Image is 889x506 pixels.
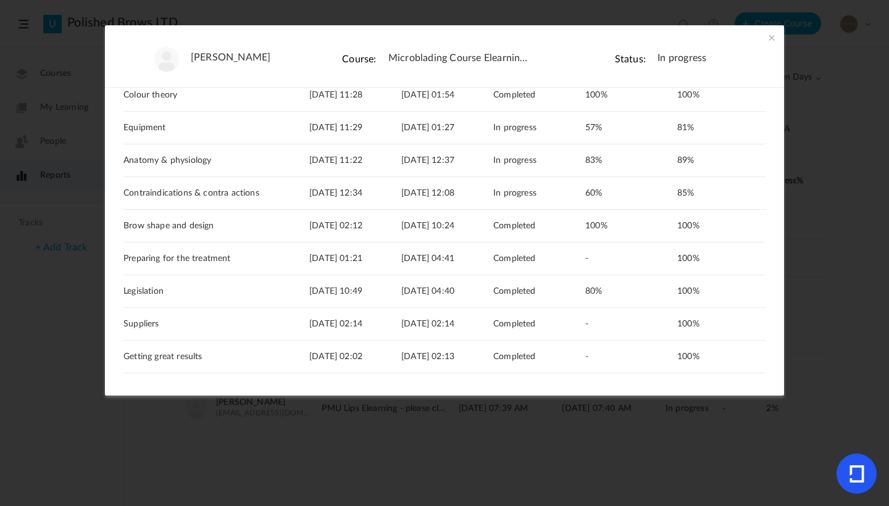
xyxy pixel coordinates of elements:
a: [PERSON_NAME] [191,52,271,64]
div: 100% [585,79,676,111]
div: 60% [585,177,676,209]
div: Completed [493,275,584,307]
span: In progress [657,52,706,64]
div: [DATE] 11:29 [309,112,400,144]
div: In progress [493,177,584,209]
div: 81% [677,117,755,139]
div: 100% [677,84,755,106]
div: [DATE] 10:24 [401,210,492,242]
img: user-image.png [154,47,179,72]
div: Completed [493,243,584,275]
div: [DATE] 01:54 [401,79,492,111]
span: Equipment [123,123,166,133]
span: Getting great results [123,352,202,362]
span: Suppliers [123,319,159,330]
button: Next [728,386,766,402]
div: [DATE] 02:14 [401,308,492,340]
span: Anatomy & physiology [123,156,211,166]
div: 89% [677,149,755,172]
div: 100% [677,280,755,302]
div: [DATE] 01:21 [309,243,400,275]
div: [DATE] 11:28 [309,79,400,111]
div: - [585,243,676,275]
div: In progress [493,112,584,144]
div: Completed [493,308,584,340]
div: 100% [585,210,676,242]
div: [DATE] 04:40 [401,275,492,307]
div: Completed [493,341,584,373]
span: Brow shape and design [123,221,214,231]
div: [DATE] 12:34 [309,177,400,209]
div: [DATE] 02:12 [309,210,400,242]
div: 100% [677,215,755,237]
span: Microblading Course Elearning - please click on images to download if not visible [388,52,531,64]
span: Colour theory [123,90,177,101]
span: Contraindications & contra actions [123,188,259,199]
div: In progress [493,144,584,176]
div: 100% [677,346,755,368]
div: 80% [585,275,676,307]
div: 85% [677,182,755,204]
div: [DATE] 02:02 [309,341,400,373]
div: [DATE] 02:14 [309,308,400,340]
div: [DATE] 04:41 [401,243,492,275]
div: 57% [585,112,676,144]
cite: Status: [615,54,646,64]
span: Legislation [123,286,164,297]
div: 83% [585,144,676,176]
div: [DATE] 11:22 [309,144,400,176]
div: [DATE] 02:13 [401,341,492,373]
div: - [585,341,676,373]
div: Completed [493,210,584,242]
span: Preparing for the treatment [123,254,231,264]
div: 100% [677,247,755,270]
div: Completed [493,79,584,111]
div: [DATE] 12:37 [401,144,492,176]
div: - [585,308,676,340]
div: [DATE] 01:27 [401,112,492,144]
div: [DATE] 10:49 [309,275,400,307]
div: 100% [677,313,755,335]
cite: Course: [342,54,376,64]
div: [DATE] 12:08 [401,177,492,209]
